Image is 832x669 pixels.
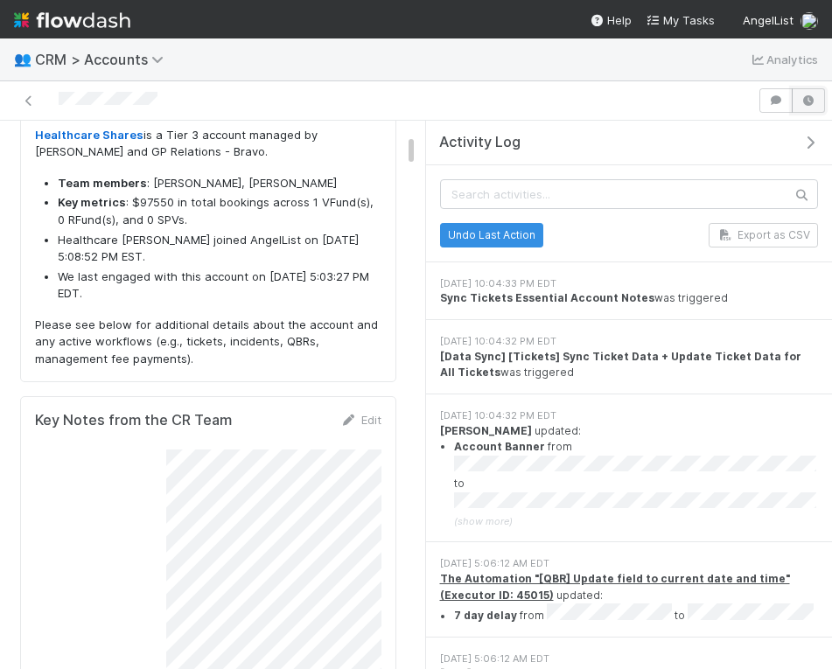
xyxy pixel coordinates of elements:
[35,128,143,142] a: Healthcare Shares
[440,349,819,381] div: was triggered
[440,334,819,349] div: [DATE] 10:04:32 PM EDT
[454,515,513,527] span: (show more)
[340,413,381,427] a: Edit
[440,572,790,601] a: The Automation "[QBR] Update field to current date and time" (Executor ID: 45015)
[35,317,381,368] p: Please see below for additional details about the account and any active workflows (e.g., tickets...
[440,276,819,291] div: [DATE] 10:04:33 PM EDT
[440,571,819,624] div: updated:
[58,268,381,303] li: We last engaged with this account on [DATE] 5:03:27 PM EDT.
[709,223,818,247] button: Export as CSV
[646,11,715,29] a: My Tasks
[440,291,654,304] strong: Sync Tickets Essential Account Notes
[35,51,172,68] span: CRM > Accounts
[35,412,232,429] h5: Key Notes from the CR Team
[440,408,819,423] div: [DATE] 10:04:32 PM EDT
[454,610,517,623] strong: 7 day delay
[801,12,818,30] img: avatar_784ea27d-2d59-4749-b480-57d513651deb.png
[35,127,381,161] p: is a Tier 3 account managed by [PERSON_NAME] and GP Relations - Bravo.
[749,49,818,70] a: Analytics
[454,440,545,453] strong: Account Banner
[454,439,819,529] summary: Account Banner from to (show more)
[58,176,147,190] strong: Team members
[58,194,381,228] li: : $97550 in total bookings across 1 VFund(s), 0 RFund(s), and 0 SPVs.
[454,603,819,624] li: from to
[743,13,794,27] span: AngelList
[440,223,543,247] button: Undo Last Action
[440,179,819,209] input: Search activities...
[58,232,381,266] li: Healthcare [PERSON_NAME] joined AngelList on [DATE] 5:08:52 PM EST.
[58,195,126,209] strong: Key metrics
[646,13,715,27] span: My Tasks
[590,11,632,29] div: Help
[14,5,130,35] img: logo-inverted-e16ddd16eac7371096b0.svg
[440,290,819,306] div: was triggered
[14,52,31,66] span: 👥
[58,175,381,192] li: : [PERSON_NAME], [PERSON_NAME]
[440,350,801,379] strong: [Data Sync] [Tickets] Sync Ticket Data + Update Ticket Data for All Tickets
[440,556,819,571] div: [DATE] 5:06:12 AM EDT
[440,423,819,530] div: updated:
[440,424,532,437] strong: [PERSON_NAME]
[440,652,819,666] div: [DATE] 5:06:12 AM EDT
[439,134,521,151] span: Activity Log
